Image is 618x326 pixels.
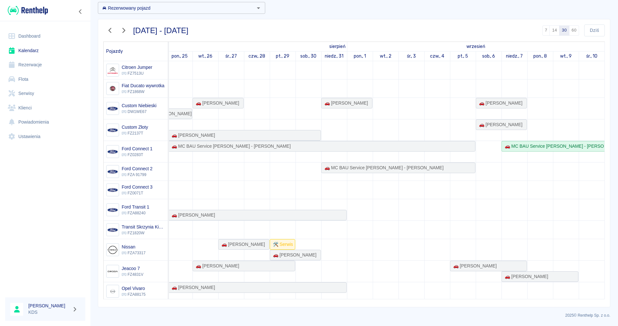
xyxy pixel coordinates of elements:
div: 🚗 [PERSON_NAME] [169,284,215,291]
h6: Fiat Ducato wywrotka [122,82,164,89]
h6: Opel Vivaro [122,285,145,292]
p: DW1WE67 [122,109,156,115]
h6: Transit Skrzynia Kiper [122,224,165,230]
h6: Ford Connect 3 [122,184,153,190]
img: Image [107,286,118,297]
div: 🚗 [PERSON_NAME] [322,100,368,107]
a: 4 września 2025 [428,51,446,61]
p: FZ0071T [122,190,153,196]
img: Image [107,83,118,94]
p: FZA 91799 [122,172,153,178]
div: 🛠️ Serwis [270,241,293,248]
a: 1 września 2025 [465,42,487,51]
a: 10 września 2025 [585,51,599,61]
a: Ustawienia [5,129,85,144]
h3: [DATE] - [DATE] [133,26,189,35]
a: 1 września 2025 [352,51,368,61]
a: 31 sierpnia 2025 [323,51,345,61]
p: 2025 © Renthelp Sp. z o.o. [98,312,610,318]
a: 7 września 2025 [504,51,524,61]
h6: Ford Connect 2 [122,165,153,172]
img: Image [107,125,118,135]
p: FZ7513U [122,70,152,76]
span: Pojazdy [106,49,123,54]
a: 12 sierpnia 2025 [328,42,347,51]
div: 🚗 [PERSON_NAME] [451,263,497,269]
img: Image [107,103,118,114]
a: 28 sierpnia 2025 [247,51,267,61]
h6: Custom Niebieski [122,102,156,109]
h6: Jeacoo 7 [122,265,143,272]
a: 25 sierpnia 2025 [170,51,190,61]
p: FZA88240 [122,210,149,216]
a: Kalendarz [5,43,85,58]
p: FZ2137T [122,130,148,136]
a: Renthelp logo [5,5,48,16]
a: 26 sierpnia 2025 [197,51,214,61]
button: 14 dni [549,25,559,36]
h6: Citroen Jumper [122,64,152,70]
a: 2 września 2025 [378,51,393,61]
div: 🚗 [PERSON_NAME] [270,252,316,258]
a: 27 sierpnia 2025 [224,51,239,61]
button: 60 dni [569,25,579,36]
h6: Custom Złoty [122,124,148,130]
p: FZ1820W [122,230,165,236]
a: Flota [5,72,85,87]
a: 6 września 2025 [481,51,497,61]
img: Image [107,266,118,277]
div: 🚗 MC BAU Service [PERSON_NAME] - [PERSON_NAME] [502,143,604,150]
div: 🚗 [PERSON_NAME] [476,100,522,107]
a: Serwisy [5,86,85,101]
a: 29 sierpnia 2025 [274,51,291,61]
img: Image [107,185,118,195]
img: Renthelp logo [8,5,48,16]
div: 🚗 [PERSON_NAME] [502,273,548,280]
img: Image [107,205,118,215]
a: Rezerwacje [5,58,85,72]
h6: Ford Transit 1 [122,204,149,210]
h6: Ford Connect 1 [122,145,153,152]
div: 🚗 MC BAU Service [PERSON_NAME] - [PERSON_NAME] [169,143,291,150]
a: 8 września 2025 [532,51,548,61]
div: 🚗 MC BAU Service [PERSON_NAME] - [PERSON_NAME] [322,164,444,171]
img: Image [107,65,118,76]
button: 7 dni [542,25,550,36]
a: 30 sierpnia 2025 [299,51,318,61]
a: Dashboard [5,29,85,43]
h6: [PERSON_NAME] [28,303,70,309]
p: FZ1868W [122,89,164,95]
button: Zwiń nawigację [76,7,85,16]
img: Image [107,146,118,157]
div: 🚗 [PERSON_NAME] [193,263,239,269]
p: FZA88175 [122,292,145,297]
div: 🚗 [PERSON_NAME] [476,121,522,128]
h6: Nissan [122,244,145,250]
p: KDS [28,309,70,316]
button: Otwórz [254,4,263,13]
p: FZ4831V [122,272,143,277]
a: 9 września 2025 [558,51,573,61]
p: FZ0283T [122,152,153,158]
img: Image [107,245,118,255]
img: Image [107,225,118,235]
a: Klienci [5,101,85,115]
a: 5 września 2025 [456,51,470,61]
a: Powiadomienia [5,115,85,129]
img: Image [107,166,118,177]
div: 🚗 [PERSON_NAME] [219,241,265,248]
input: Wyszukaj i wybierz pojazdy... [100,4,253,12]
div: 🚗 [PERSON_NAME] [193,100,239,107]
p: FZA73317 [122,250,145,256]
div: 🚗 [PERSON_NAME] [169,212,215,219]
button: Dziś [584,24,605,36]
div: 🚗 [PERSON_NAME] [169,132,215,139]
a: 3 września 2025 [405,51,418,61]
button: 30 dni [559,25,569,36]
